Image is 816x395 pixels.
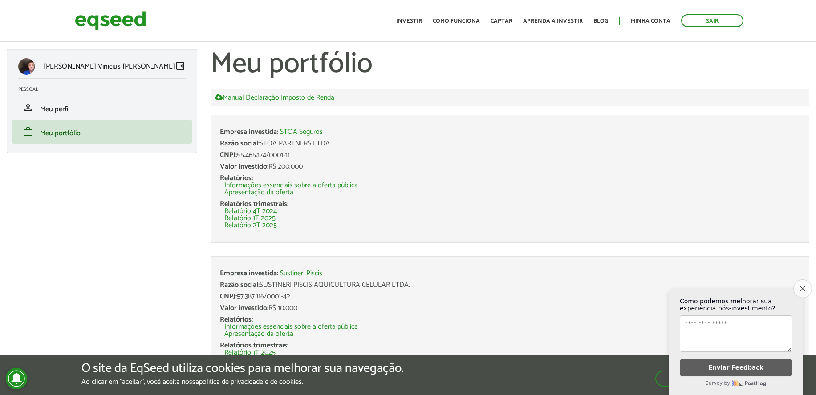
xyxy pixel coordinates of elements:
span: Meu perfil [40,103,70,115]
a: Colapsar menu [175,60,186,73]
h5: O site da EqSeed utiliza cookies para melhorar sua navegação. [81,362,404,375]
span: Empresa investida: [220,126,278,138]
span: Meu portfólio [40,127,81,139]
button: Aceitar [655,371,735,387]
a: Relatório 1T 2025 [224,215,276,222]
a: Investir [396,18,422,24]
a: Como funciona [433,18,480,24]
span: Valor investido: [220,161,268,173]
a: Relatório 4T 2024 [224,208,277,215]
span: Relatórios: [220,172,253,184]
li: Meu perfil [12,96,192,120]
a: STOA Seguros [280,129,323,136]
span: Empresa investida: [220,267,278,279]
div: R$ 200.000 [220,163,800,170]
a: personMeu perfil [18,102,186,113]
div: 57.387.116/0001-42 [220,293,800,300]
p: [PERSON_NAME] Vinicius [PERSON_NAME] [44,62,175,71]
a: Relatório 1T 2025 [224,349,276,356]
span: left_panel_close [175,60,186,71]
a: Relatório 2T 2025 [224,222,277,229]
span: Relatórios trimestrais: [220,339,288,351]
a: Blog [593,18,608,24]
a: Apresentação da oferta [224,189,293,196]
span: Razão social: [220,279,260,291]
a: Apresentação da oferta [224,331,293,338]
a: Minha conta [631,18,670,24]
div: STOA PARTNERS LTDA. [220,140,800,147]
span: Relatórios: [220,314,253,326]
div: R$ 10.000 [220,305,800,312]
li: Meu portfólio [12,120,192,144]
img: EqSeed [75,9,146,32]
span: person [23,102,33,113]
span: work [23,126,33,137]
div: 55.465.174/0001-11 [220,152,800,159]
a: Sustineri Piscis [280,270,322,277]
h2: Pessoal [18,87,192,92]
span: CNPJ: [220,290,237,302]
span: Valor investido: [220,302,268,314]
a: Manual Declaração Imposto de Renda [215,93,334,101]
a: Informações essenciais sobre a oferta pública [224,323,358,331]
a: Captar [491,18,512,24]
span: CNPJ: [220,149,237,161]
a: workMeu portfólio [18,126,186,137]
span: Relatórios trimestrais: [220,198,288,210]
a: política de privacidade e de cookies [199,379,302,386]
h1: Meu portfólio [211,49,809,80]
div: SUSTINERI PISCIS AQUICULTURA CELULAR LTDA. [220,282,800,289]
span: Razão social: [220,137,260,149]
a: Aprenda a investir [523,18,583,24]
a: Sair [681,14,743,27]
p: Ao clicar em "aceitar", você aceita nossa . [81,378,404,386]
a: Informações essenciais sobre a oferta pública [224,182,358,189]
